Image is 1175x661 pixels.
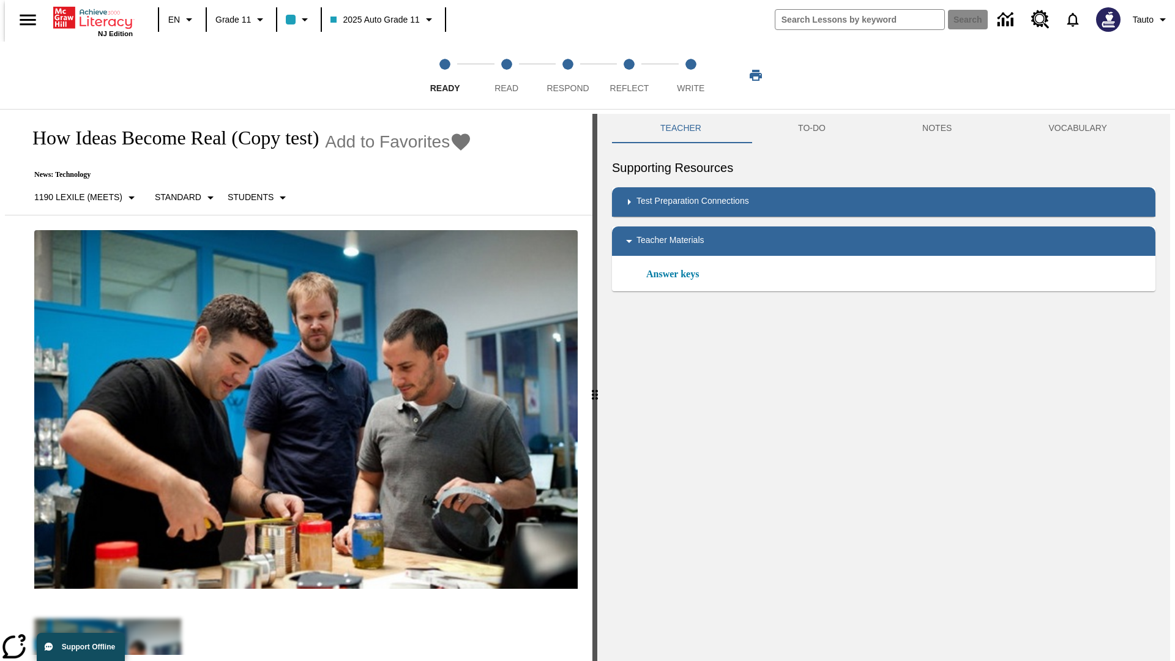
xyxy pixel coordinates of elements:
a: Data Center [990,3,1024,37]
button: Language: EN, Select a language [163,9,202,31]
button: Print [736,64,775,86]
span: Tauto [1133,13,1154,26]
button: Grade: Grade 11, Select a grade [211,9,272,31]
h6: Supporting Resources [612,158,1155,177]
button: VOCABULARY [1000,114,1155,143]
div: Home [53,4,133,37]
span: Support Offline [62,643,115,651]
button: Select Student [223,187,295,209]
button: Support Offline [37,633,125,661]
button: NOTES [874,114,1000,143]
div: Test Preparation Connections [612,187,1155,217]
button: Class: 2025 Auto Grade 11, Select your class [326,9,441,31]
div: Press Enter or Spacebar and then press right and left arrow keys to move the slider [592,114,597,661]
button: Class color is light blue. Change class color [281,9,317,31]
button: Scaffolds, Standard [150,187,223,209]
p: 1190 Lexile (Meets) [34,191,122,204]
button: Select a new avatar [1089,4,1128,35]
div: reading [5,114,592,655]
button: Add to Favorites - How Ideas Become Real (Copy test) [325,131,472,152]
button: Open side menu [10,2,46,38]
img: Quirky founder Ben Kaufman tests a new product with co-worker Gaz Brown and product inventor Jon ... [34,230,578,589]
button: Ready step 1 of 5 [409,42,480,109]
p: Teacher Materials [636,234,704,248]
p: News: Technology [20,170,472,179]
a: Notifications [1057,4,1089,35]
span: Respond [546,83,589,93]
img: Avatar [1096,7,1121,32]
p: Standard [155,191,201,204]
span: NJ Edition [98,30,133,37]
span: Ready [430,83,460,93]
p: Test Preparation Connections [636,195,749,209]
button: Profile/Settings [1128,9,1175,31]
div: Teacher Materials [612,226,1155,256]
span: Write [677,83,704,93]
div: Instructional Panel Tabs [612,114,1155,143]
h1: How Ideas Become Real (Copy test) [20,127,319,149]
button: Read step 2 of 5 [471,42,542,109]
span: Add to Favorites [325,132,450,152]
button: Write step 5 of 5 [655,42,726,109]
span: Read [494,83,518,93]
p: Students [228,191,274,204]
button: Teacher [612,114,750,143]
a: Resource Center, Will open in new tab [1024,3,1057,36]
span: EN [168,13,180,26]
span: Grade 11 [215,13,251,26]
button: TO-DO [750,114,874,143]
span: Reflect [610,83,649,93]
button: Respond step 3 of 5 [532,42,603,109]
button: Reflect step 4 of 5 [594,42,665,109]
div: activity [597,114,1170,661]
input: search field [775,10,944,29]
a: Answer keys, Will open in new browser window or tab [646,267,699,282]
span: 2025 Auto Grade 11 [330,13,419,26]
button: Select Lexile, 1190 Lexile (Meets) [29,187,144,209]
